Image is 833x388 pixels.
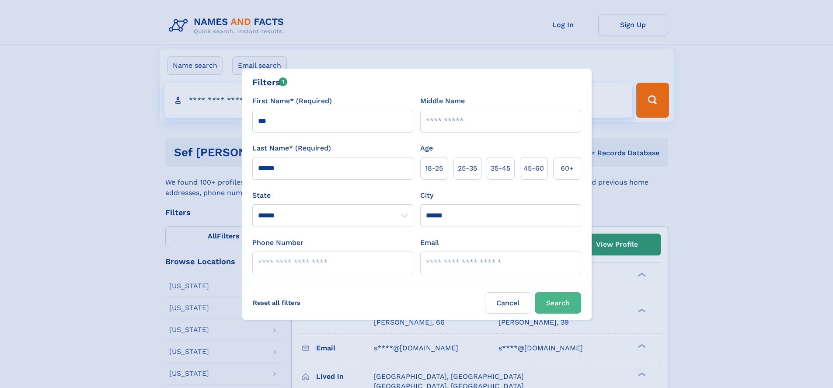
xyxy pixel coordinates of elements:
[420,238,439,248] label: Email
[252,76,288,89] div: Filters
[485,292,531,314] label: Cancel
[420,143,433,154] label: Age
[420,190,433,201] label: City
[252,143,331,154] label: Last Name* (Required)
[535,292,581,314] button: Search
[458,163,477,174] span: 25‑35
[252,190,413,201] label: State
[247,292,306,313] label: Reset all filters
[252,238,303,248] label: Phone Number
[420,96,465,106] label: Middle Name
[523,163,544,174] span: 45‑60
[491,163,510,174] span: 35‑45
[425,163,443,174] span: 18‑25
[252,96,332,106] label: First Name* (Required)
[561,163,574,174] span: 60+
